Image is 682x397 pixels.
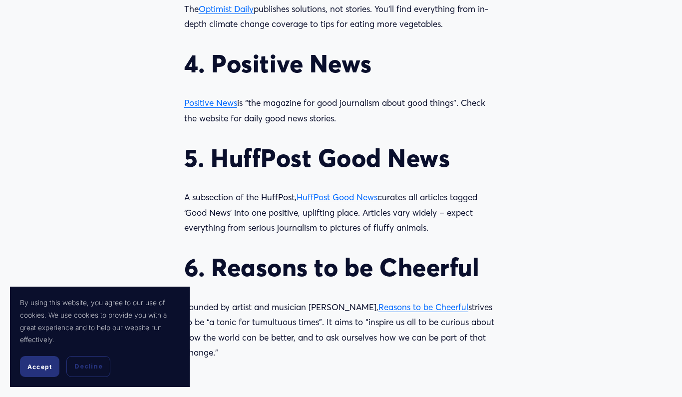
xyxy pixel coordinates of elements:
section: Cookie banner [10,287,190,387]
button: Accept [20,356,59,377]
span: Decline [74,362,102,371]
a: Reasons to be Cheerful [378,302,468,312]
p: The publishes solutions, not stories. You’ll find everything from in-depth climate change coverag... [184,1,498,32]
a: HuffPost Good News [297,192,377,202]
p: is “the magazine for good journalism about good things”. Check the website for daily good news st... [184,95,498,126]
p: Founded by artist and musician [PERSON_NAME], strives to be “a tonic for tumultuous times”. It ai... [184,300,498,361]
p: A subsection of the HuffPost, curates all articles tagged ‘Good News’ into one positive, upliftin... [184,190,498,236]
span: Accept [27,363,52,371]
button: Decline [66,356,110,377]
a: Positive News [184,97,237,108]
a: Optimist Daily [199,3,254,14]
h2: 5. HuffPost Good News [184,143,498,173]
h2: 4. Positive News [184,49,498,79]
h2: 6. Reasons to be Cheerful [184,253,498,283]
p: By using this website, you agree to our use of cookies. We use cookies to provide you with a grea... [20,297,180,346]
